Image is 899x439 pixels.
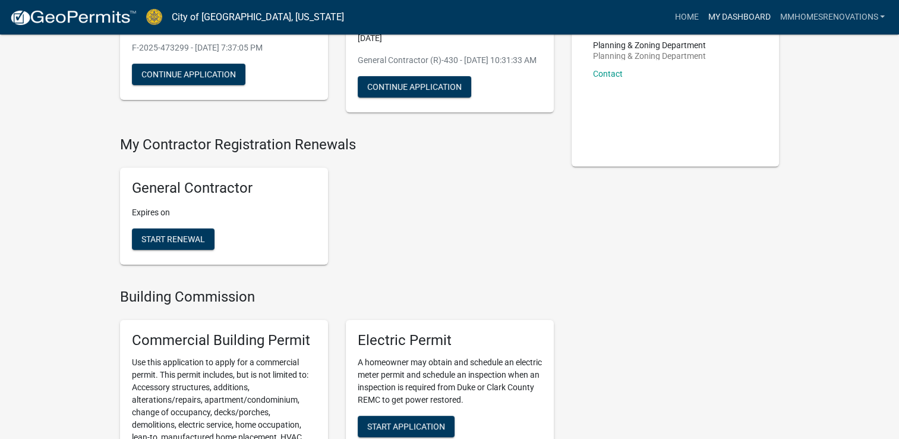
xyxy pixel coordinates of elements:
h5: Electric Permit [358,332,542,349]
h4: Building Commission [120,289,554,306]
a: My Dashboard [703,6,775,29]
h5: Commercial Building Permit [132,332,316,349]
h4: My Contractor Registration Renewals [120,136,554,153]
p: A homeowner may obtain and schedule an electric meter permit and schedule an inspection when an i... [358,356,542,406]
button: Continue Application [132,64,245,85]
p: Planning & Zoning Department [593,52,706,60]
span: Start Application [367,421,445,431]
p: General Contractor (R)-430 - [DATE] 10:31:33 AM [358,54,542,67]
a: mmhomesrenovations [775,6,889,29]
wm-registration-list-section: My Contractor Registration Renewals [120,136,554,274]
button: Start Application [358,416,455,437]
a: Home [670,6,703,29]
img: City of Jeffersonville, Indiana [146,9,162,25]
a: City of [GEOGRAPHIC_DATA], [US_STATE] [172,7,344,27]
button: Start Renewal [132,228,215,250]
p: F-2025-473299 - [DATE] 7:37:05 PM [132,42,316,54]
a: Contact [593,69,623,79]
p: Planning & Zoning Department [593,41,706,49]
span: Start Renewal [141,234,205,244]
h5: General Contractor [132,180,316,197]
p: Expires on [132,206,316,219]
button: Continue Application [358,76,471,98]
